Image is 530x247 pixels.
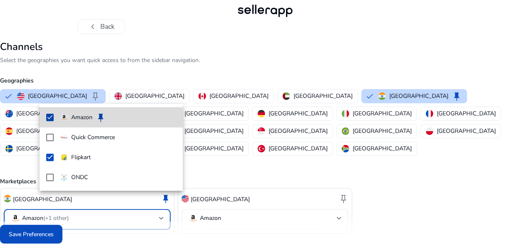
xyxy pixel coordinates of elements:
[71,173,88,182] p: ONDC
[60,114,68,121] img: amazon.svg
[60,154,68,161] img: flipkart.svg
[60,174,68,181] img: ondc-sm.webp
[71,153,91,162] p: Flipkart
[71,133,115,142] p: Quick Commerce
[71,113,92,122] p: Amazon
[96,112,106,122] span: keep
[60,134,68,141] img: quick-commerce.gif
